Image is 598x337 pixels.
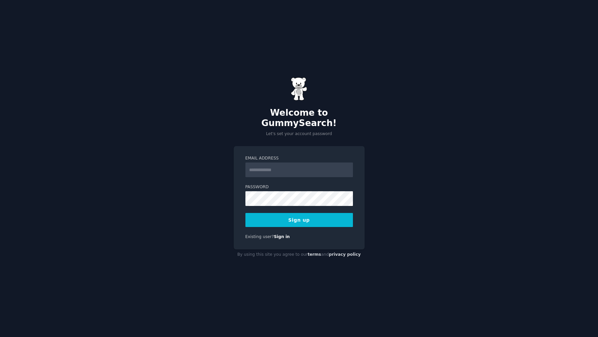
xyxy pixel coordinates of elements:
[245,155,353,161] label: Email Address
[291,77,308,101] img: Gummy Bear
[245,234,274,239] span: Existing user?
[234,131,365,137] p: Let's set your account password
[308,252,321,257] a: terms
[329,252,361,257] a: privacy policy
[234,249,365,260] div: By using this site you agree to our and
[274,234,290,239] a: Sign in
[245,213,353,227] button: Sign up
[245,184,353,190] label: Password
[234,108,365,129] h2: Welcome to GummySearch!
